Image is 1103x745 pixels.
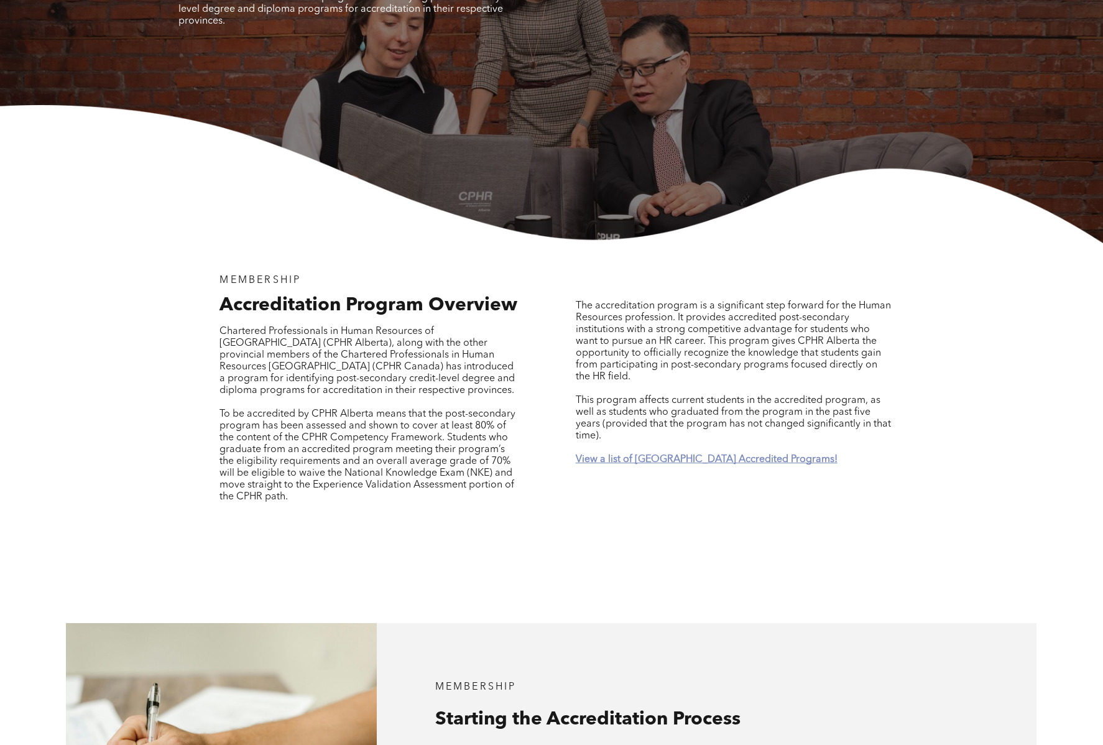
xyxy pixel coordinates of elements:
span: MEMBERSHIP [435,682,517,692]
span: Starting the Accreditation Process [435,710,741,729]
span: Accreditation Program Overview [219,296,517,315]
span: The accreditation program is a significant step forward for the Human Resources profession. It pr... [576,301,891,382]
a: View a list of [GEOGRAPHIC_DATA] Accredited Programs! [576,455,838,465]
span: To be accredited by CPHR Alberta means that the post-secondary program has been assessed and show... [219,409,515,502]
span: This program affects current students in the accredited program, as well as students who graduate... [576,396,891,441]
span: Chartered Professionals in Human Resources of [GEOGRAPHIC_DATA] (CPHR Alberta), along with the ot... [219,326,515,396]
span: MEMBERSHIP [219,275,301,285]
